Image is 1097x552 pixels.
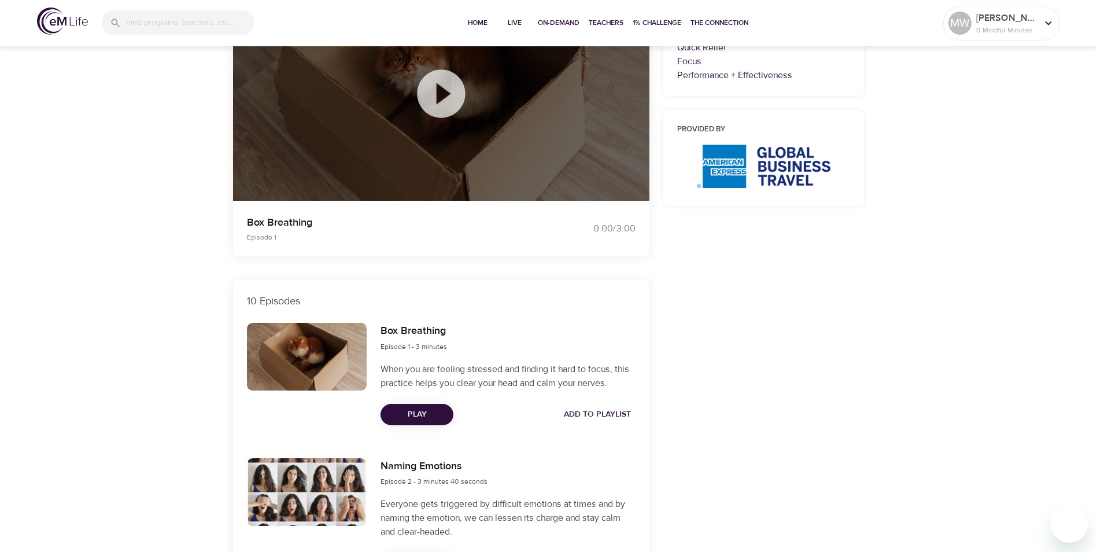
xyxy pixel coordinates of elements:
[677,124,851,136] h6: Provided by
[247,232,535,242] p: Episode 1
[1051,506,1088,543] iframe: Button to launch messaging window
[559,404,636,425] button: Add to Playlist
[976,11,1037,25] p: [PERSON_NAME]
[126,10,254,35] input: Find programs, teachers, etc...
[381,362,635,390] p: When you are feeling stressed and finding it hard to focus, this practice helps you clear your he...
[633,17,681,29] span: 1% Challenge
[390,407,444,422] span: Play
[564,407,631,422] span: Add to Playlist
[690,17,748,29] span: The Connection
[381,458,487,475] h6: Naming Emotions
[589,17,623,29] span: Teachers
[37,8,88,35] img: logo
[549,222,636,235] div: 0:00 / 3:00
[677,54,851,68] p: Focus
[381,323,447,340] h6: Box Breathing
[381,497,635,539] p: Everyone gets triggered by difficult emotions at times and by naming the emotion, we can lessen i...
[976,25,1037,35] p: 0 Mindful Minutes
[247,215,535,230] p: Box Breathing
[501,17,529,29] span: Live
[381,404,453,425] button: Play
[247,293,636,309] p: 10 Episodes
[538,17,579,29] span: On-Demand
[948,12,972,35] div: MW
[677,41,851,54] p: Quick Relief
[381,477,487,486] span: Episode 2 - 3 minutes 40 seconds
[697,145,830,188] img: AmEx%20GBT%20logo.png
[464,17,492,29] span: Home
[381,342,447,351] span: Episode 1 - 3 minutes
[677,68,851,82] p: Performance + Effectiveness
